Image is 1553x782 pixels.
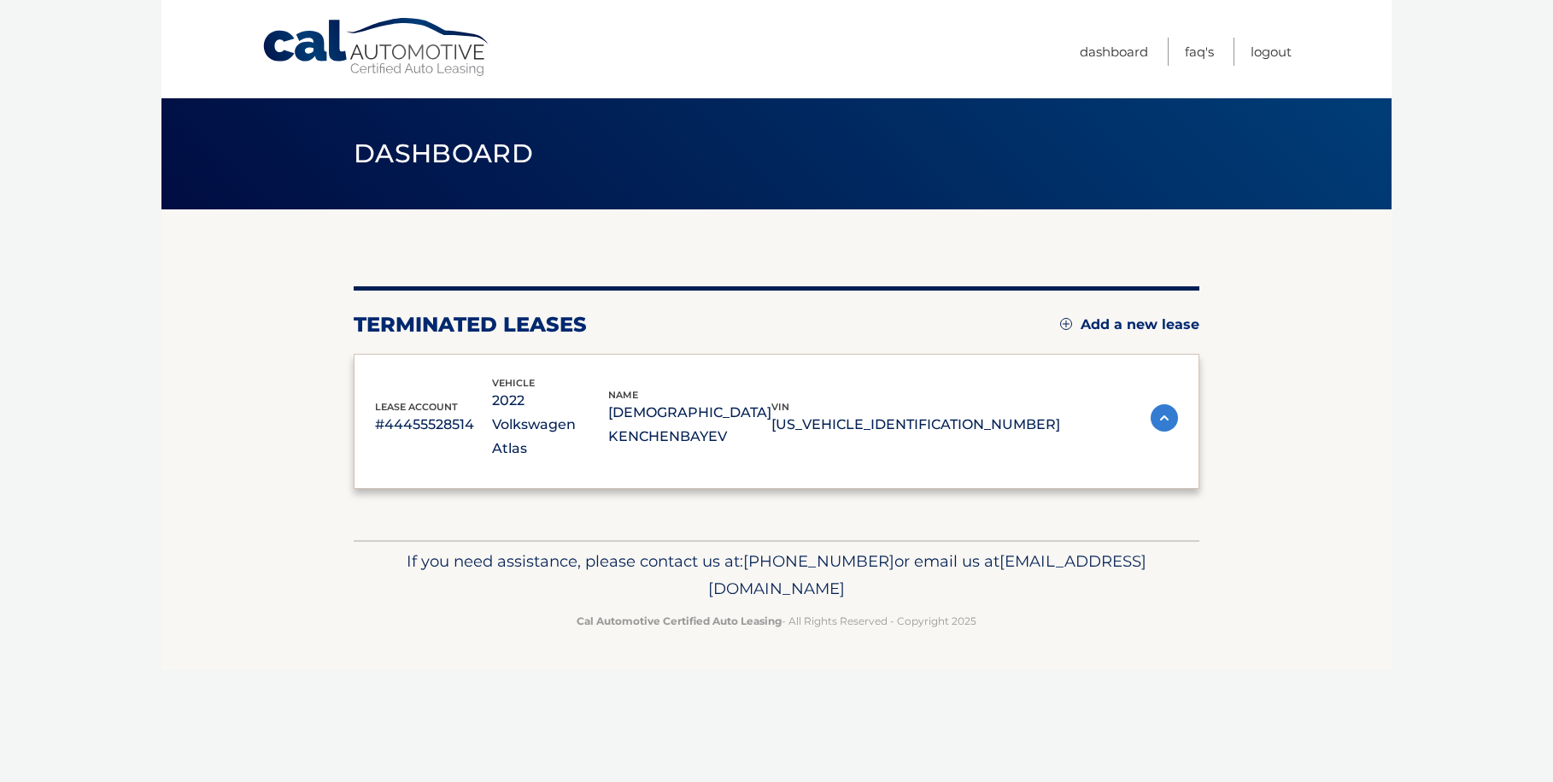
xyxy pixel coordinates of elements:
[354,312,587,338] h2: terminated leases
[771,413,1060,437] p: [US_VEHICLE_IDENTIFICATION_NUMBER]
[1080,38,1148,66] a: Dashboard
[708,551,1146,598] span: [EMAIL_ADDRESS][DOMAIN_NAME]
[365,548,1188,603] p: If you need assistance, please contact us at: or email us at
[577,614,782,627] strong: Cal Automotive Certified Auto Leasing
[608,389,638,401] span: name
[1251,38,1292,66] a: Logout
[608,401,771,449] p: [DEMOGRAPHIC_DATA] KENCHENBAYEV
[375,413,492,437] p: #44455528514
[375,401,458,413] span: lease account
[771,401,789,413] span: vin
[261,17,492,78] a: Cal Automotive
[492,389,609,461] p: 2022 Volkswagen Atlas
[743,551,894,571] span: [PHONE_NUMBER]
[1060,318,1072,330] img: add.svg
[365,612,1188,630] p: - All Rights Reserved - Copyright 2025
[1185,38,1214,66] a: FAQ's
[1060,316,1199,333] a: Add a new lease
[492,377,535,389] span: vehicle
[1151,404,1178,432] img: accordion-active.svg
[354,138,533,169] span: Dashboard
